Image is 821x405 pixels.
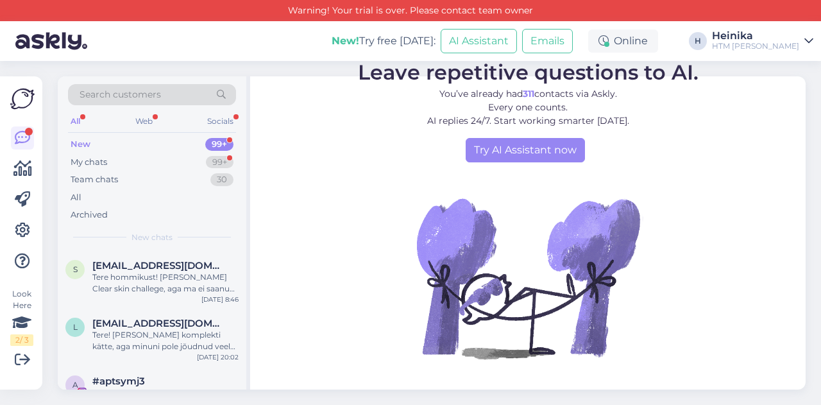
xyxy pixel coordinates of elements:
[588,30,658,53] div: Online
[712,31,813,51] a: HeinikaHTM [PERSON_NAME]
[689,32,707,50] div: H
[712,31,799,41] div: Heinika
[72,380,78,390] span: a
[71,156,107,169] div: My chats
[522,29,573,53] button: Emails
[131,232,173,243] span: New chats
[10,87,35,111] img: Askly Logo
[73,264,78,274] span: s
[80,88,161,101] span: Search customers
[92,318,226,329] span: ly.kotkas@gmail.com
[92,329,239,352] div: Tere! [PERSON_NAME] komplekti kätte, aga minuni pole jõudnud veel tänane video, mis pidi tulema ü...
[10,334,33,346] div: 2 / 3
[205,138,233,151] div: 99+
[205,113,236,130] div: Socials
[210,173,233,186] div: 30
[332,33,436,49] div: Try free [DATE]:
[358,60,698,85] span: Leave repetitive questions to AI.
[92,271,239,295] div: Tere hommikust! [PERSON_NAME] Clear skin challege, aga ma ei saanud eile videot meilile!
[73,322,78,332] span: l
[201,295,239,304] div: [DATE] 8:46
[523,88,534,99] b: 311
[206,156,233,169] div: 99+
[68,113,83,130] div: All
[466,138,585,162] a: Try AI Assistant now
[332,35,359,47] b: New!
[71,191,81,204] div: All
[412,162,643,393] img: No Chat active
[71,138,90,151] div: New
[712,41,799,51] div: HTM [PERSON_NAME]
[71,173,118,186] div: Team chats
[71,209,108,221] div: Archived
[92,375,145,387] span: #aptsymj3
[92,260,226,271] span: sirje.puusepp2@mail.ee
[441,29,517,53] button: AI Assistant
[358,87,698,128] p: You’ve already had contacts via Askly. Every one counts. AI replies 24/7. Start working smarter [...
[133,113,155,130] div: Web
[197,352,239,362] div: [DATE] 20:02
[10,288,33,346] div: Look Here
